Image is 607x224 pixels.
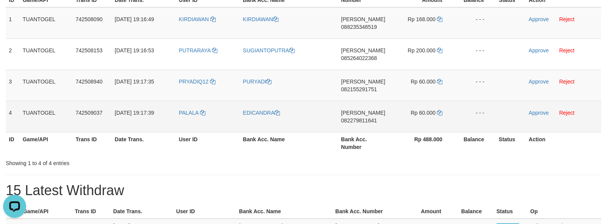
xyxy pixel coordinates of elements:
div: Showing 1 to 4 of 4 entries [6,156,247,167]
span: Copy 082155291751 to clipboard [341,86,377,92]
span: KIRDIAWAN [179,16,209,22]
td: - - - [454,101,496,132]
th: Game/API [20,204,72,219]
th: Status [496,132,526,154]
span: [DATE] 19:16:49 [115,16,154,22]
th: Rp 488.000 [391,132,454,154]
span: [DATE] 19:17:35 [115,79,154,85]
a: Approve [529,110,549,116]
th: Date Trans. [112,132,176,154]
th: Status [493,204,527,219]
span: 742509037 [76,110,103,116]
a: Copy 168000 to clipboard [437,16,442,22]
th: Trans ID [73,132,112,154]
span: Rp 60.000 [411,110,436,116]
span: Copy 082279811641 to clipboard [341,117,377,124]
a: Approve [529,79,549,85]
td: 4 [6,101,20,132]
button: Open LiveChat chat widget [3,3,26,26]
a: Reject [559,110,575,116]
span: 742508940 [76,79,103,85]
span: [PERSON_NAME] [341,47,385,53]
span: Rp 200.000 [408,47,435,53]
a: PRYADIQ12 [179,79,215,85]
span: PALALA [179,110,198,116]
span: Copy 088235348519 to clipboard [341,24,377,30]
a: KIRDIAWAN [179,16,216,22]
span: 742508153 [76,47,103,53]
a: KIRDIAWAN [243,16,278,22]
th: Balance [453,204,493,219]
th: Game/API [20,132,73,154]
th: Date Trans. [110,204,173,219]
td: - - - [454,38,496,70]
td: - - - [454,70,496,101]
span: [PERSON_NAME] [341,110,385,116]
span: [PERSON_NAME] [341,16,385,22]
a: Reject [559,16,575,22]
td: 1 [6,7,20,39]
a: SUGIANTOPUTRA [243,47,294,53]
td: TUANTOGEL [20,70,73,101]
a: Approve [529,16,549,22]
th: Bank Acc. Number [338,132,391,154]
span: Rp 60.000 [411,79,436,85]
th: Op [527,204,601,219]
th: User ID [173,204,236,219]
td: 3 [6,70,20,101]
a: Reject [559,47,575,53]
h1: 15 Latest Withdraw [6,183,601,198]
th: ID [6,132,20,154]
a: Copy 60000 to clipboard [437,110,442,116]
span: [DATE] 19:17:39 [115,110,154,116]
th: Balance [454,132,496,154]
span: [DATE] 19:16:53 [115,47,154,53]
span: 742508090 [76,16,103,22]
th: Bank Acc. Name [236,204,332,219]
span: [PERSON_NAME] [341,79,385,85]
td: 2 [6,38,20,70]
span: Copy 085264022368 to clipboard [341,55,377,61]
th: Trans ID [72,204,110,219]
span: PUTRARAYA [179,47,211,53]
td: - - - [454,7,496,39]
a: Copy 200000 to clipboard [437,47,442,53]
th: Bank Acc. Name [240,132,338,154]
th: Amount [391,204,453,219]
td: TUANTOGEL [20,38,73,70]
a: PURYADI [243,79,272,85]
a: Copy 60000 to clipboard [437,79,442,85]
th: User ID [176,132,240,154]
a: PALALA [179,110,205,116]
span: PRYADIQ12 [179,79,208,85]
a: Reject [559,79,575,85]
th: Bank Acc. Number [332,204,391,219]
td: TUANTOGEL [20,101,73,132]
th: Action [526,132,601,154]
td: TUANTOGEL [20,7,73,39]
a: PUTRARAYA [179,47,218,53]
span: Rp 168.000 [408,16,435,22]
a: EDICANDRA [243,110,280,116]
a: Approve [529,47,549,53]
